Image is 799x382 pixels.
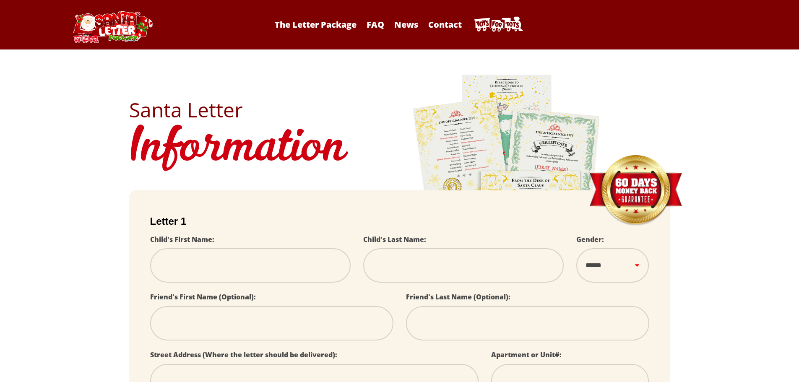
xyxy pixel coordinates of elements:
a: Contact [424,19,466,30]
label: Apartment or Unit#: [491,350,562,359]
img: Santa Letter Logo [70,11,154,43]
a: The Letter Package [271,19,361,30]
label: Friend's First Name (Optional): [150,292,256,301]
h1: Information [129,120,670,178]
label: Child's First Name: [150,235,214,244]
img: Money Back Guarantee [588,155,683,226]
h2: Letter 1 [150,216,649,227]
a: FAQ [362,19,388,30]
h2: Santa Letter [129,100,670,120]
img: letters.png [412,73,601,308]
label: Street Address (Where the letter should be delivered): [150,350,337,359]
label: Child's Last Name: [363,235,426,244]
label: Friend's Last Name (Optional): [406,292,510,301]
label: Gender: [576,235,604,244]
a: News [390,19,422,30]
